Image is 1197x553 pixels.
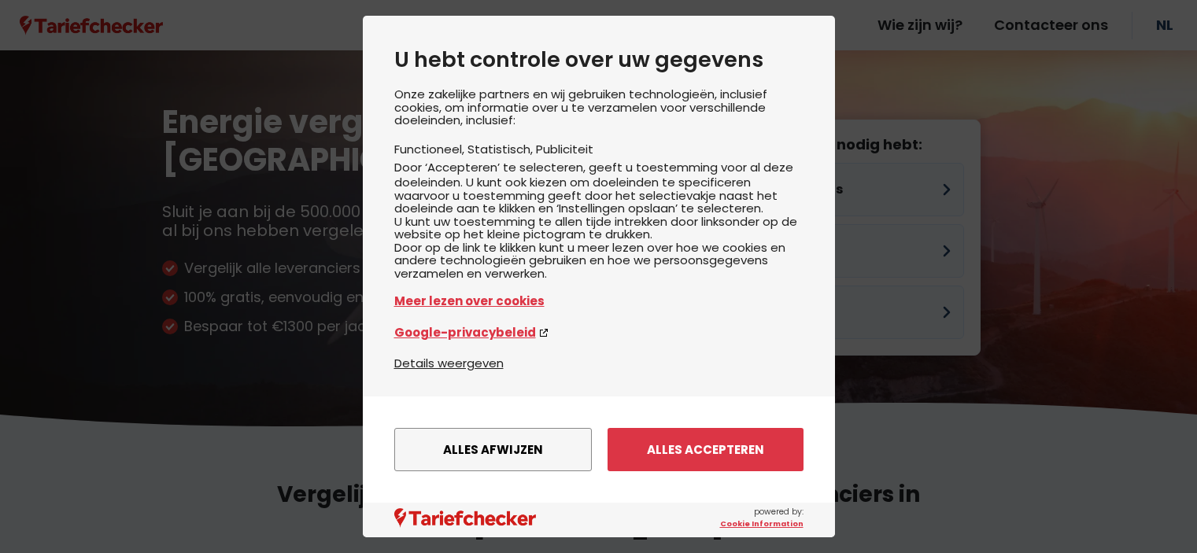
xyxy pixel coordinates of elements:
div: Onze zakelijke partners en wij gebruiken technologieën, inclusief cookies, om informatie over u t... [394,88,804,354]
div: menu [363,396,835,503]
span: powered by: [720,506,804,529]
button: Alles afwijzen [394,428,592,471]
li: Statistisch [467,141,536,157]
h2: U hebt controle over uw gegevens [394,47,804,72]
img: logo [394,508,536,528]
a: Meer lezen over cookies [394,292,804,310]
a: Google-privacybeleid [394,323,804,341]
li: Functioneel [394,141,467,157]
button: Alles accepteren [608,428,804,471]
li: Publiciteit [536,141,593,157]
button: Details weergeven [394,354,504,372]
a: Cookie Information [720,518,804,529]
